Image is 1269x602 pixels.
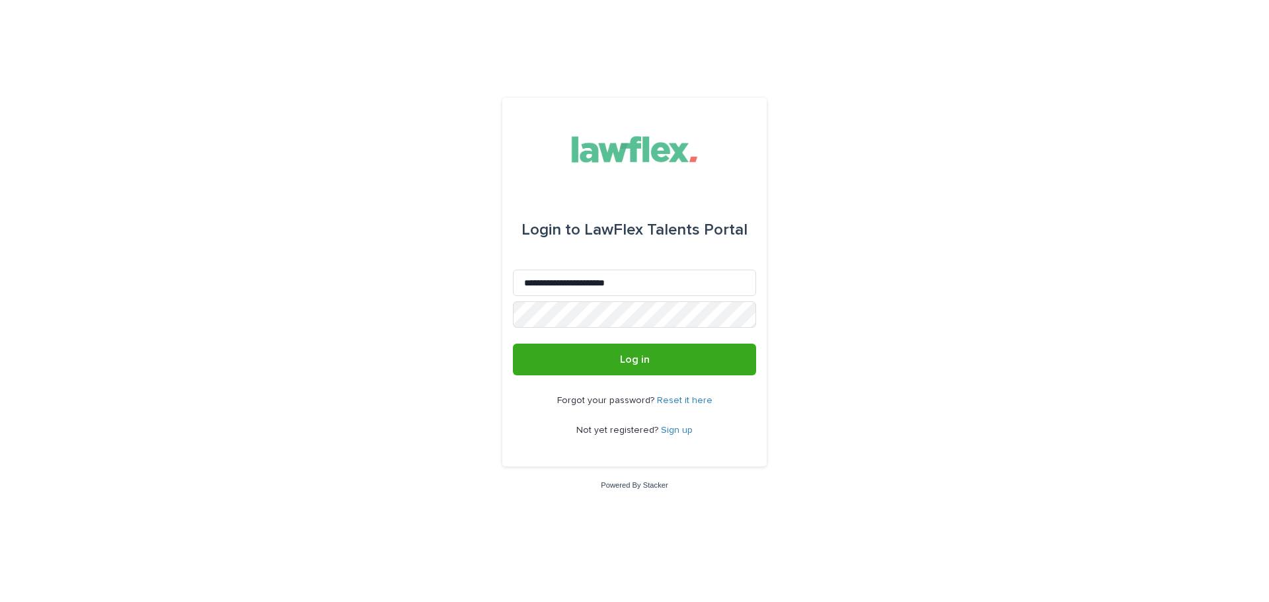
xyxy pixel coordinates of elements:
[513,344,756,375] button: Log in
[560,130,709,169] img: Gnvw4qrBSHOAfo8VMhG6
[620,354,650,365] span: Log in
[521,222,580,238] span: Login to
[576,426,661,435] span: Not yet registered?
[521,211,748,248] div: LawFlex Talents Portal
[661,426,693,435] a: Sign up
[557,396,657,405] span: Forgot your password?
[601,481,668,489] a: Powered By Stacker
[657,396,712,405] a: Reset it here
